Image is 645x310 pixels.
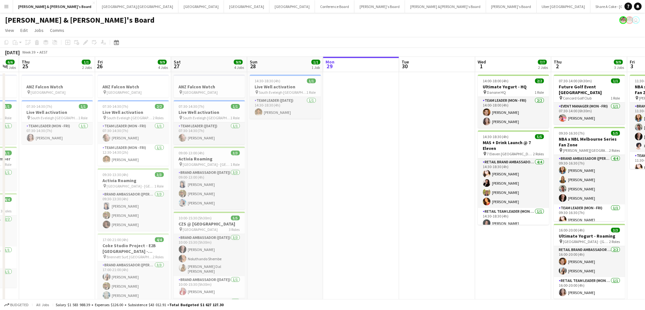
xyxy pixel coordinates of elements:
[354,0,405,13] button: [PERSON_NAME]'s Board
[13,0,97,13] button: [PERSON_NAME] & [PERSON_NAME]'s Board
[537,0,591,13] button: Uber [GEOGRAPHIC_DATA]
[626,16,634,24] app-user-avatar: Arrence Torres
[224,0,270,13] button: [GEOGRAPHIC_DATA]
[315,0,354,13] button: Conference Board
[486,0,537,13] button: [PERSON_NAME]'s Board
[3,301,30,308] button: Budgeted
[632,16,640,24] app-user-avatar: James Millard
[10,303,29,307] span: Budgeted
[56,302,223,307] div: Salary $1 583 988.39 + Expenses $126.00 + Subsistence $43 012.91 =
[405,0,486,13] button: [PERSON_NAME] & [PERSON_NAME]'s Board
[169,302,223,307] span: Total Budgeted $1 627 127.30
[270,0,315,13] button: [GEOGRAPHIC_DATA]
[179,0,224,13] button: [GEOGRAPHIC_DATA]
[620,16,627,24] app-user-avatar: Arrence Torres
[35,302,50,307] span: All jobs
[97,0,179,13] button: [GEOGRAPHIC_DATA]/[GEOGRAPHIC_DATA]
